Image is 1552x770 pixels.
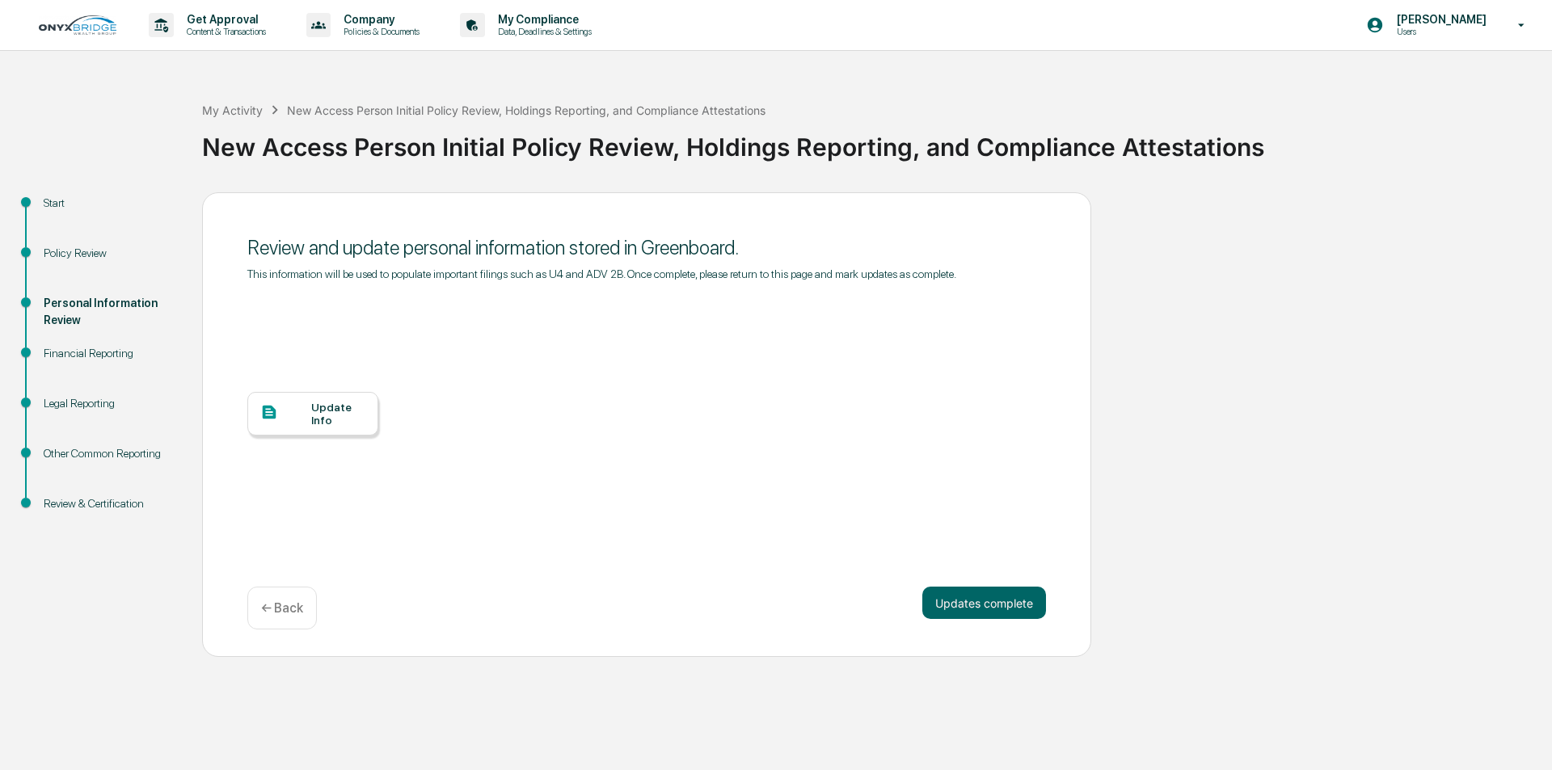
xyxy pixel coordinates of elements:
[44,445,176,462] div: Other Common Reporting
[247,267,1046,280] div: This information will be used to populate important filings such as U4 and ADV 2B. Once complete,...
[247,236,1046,259] div: Review and update personal information stored in Greenboard.
[44,345,176,362] div: Financial Reporting
[44,295,176,329] div: Personal Information Review
[1384,26,1495,37] p: Users
[174,13,274,26] p: Get Approval
[331,13,428,26] p: Company
[202,103,263,117] div: My Activity
[922,587,1046,619] button: Updates complete
[261,600,303,616] p: ← Back
[485,13,600,26] p: My Compliance
[485,26,600,37] p: Data, Deadlines & Settings
[287,103,765,117] div: New Access Person Initial Policy Review, Holdings Reporting, and Compliance Attestations
[44,395,176,412] div: Legal Reporting
[39,15,116,35] img: logo
[311,401,365,427] div: Update Info
[44,195,176,212] div: Start
[174,26,274,37] p: Content & Transactions
[44,245,176,262] div: Policy Review
[202,120,1544,162] div: New Access Person Initial Policy Review, Holdings Reporting, and Compliance Attestations
[331,26,428,37] p: Policies & Documents
[1384,13,1495,26] p: [PERSON_NAME]
[44,495,176,512] div: Review & Certification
